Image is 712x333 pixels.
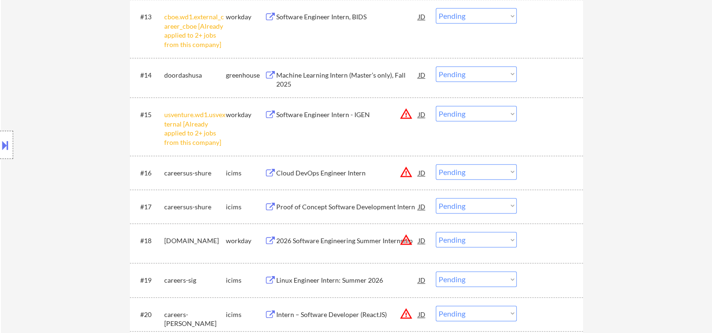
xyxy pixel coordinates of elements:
[164,168,226,178] div: careersus-shure
[164,276,226,285] div: careers-sig
[276,276,418,285] div: Linux Engineer Intern: Summer 2026
[417,198,427,215] div: JD
[226,12,264,22] div: workday
[226,276,264,285] div: icims
[400,307,413,320] button: warning_amber
[417,271,427,288] div: JD
[226,168,264,178] div: icims
[417,66,427,83] div: JD
[417,106,427,123] div: JD
[140,236,157,246] div: #18
[417,164,427,181] div: JD
[417,8,427,25] div: JD
[164,110,226,147] div: usventure.wd1.usvexternal [Already applied to 2+ jobs from this company]
[400,166,413,179] button: warning_amber
[276,168,418,178] div: Cloud DevOps Engineer Intern
[226,110,264,119] div: workday
[140,310,157,319] div: #20
[164,236,226,246] div: [DOMAIN_NAME]
[164,310,226,328] div: careers-[PERSON_NAME]
[140,12,157,22] div: #13
[400,107,413,120] button: warning_amber
[164,202,226,212] div: careersus-shure
[226,202,264,212] div: icims
[276,110,418,119] div: Software Engineer Intern - IGEN
[417,306,427,323] div: JD
[400,233,413,246] button: warning_amber
[226,236,264,246] div: workday
[276,236,418,246] div: 2026 Software Engineering Summer Internship
[276,71,418,89] div: Machine Learning Intern (Master’s only), Fall 2025
[164,71,226,80] div: doordashusa
[276,202,418,212] div: Proof of Concept Software Development Intern
[164,12,226,49] div: cboe.wd1.external_career_cboe [Already applied to 2+ jobs from this company]
[140,276,157,285] div: #19
[417,232,427,249] div: JD
[276,310,418,319] div: Intern – Software Developer (ReactJS)
[276,12,418,22] div: Software Engineer Intern, BIDS
[226,71,264,80] div: greenhouse
[226,310,264,319] div: icims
